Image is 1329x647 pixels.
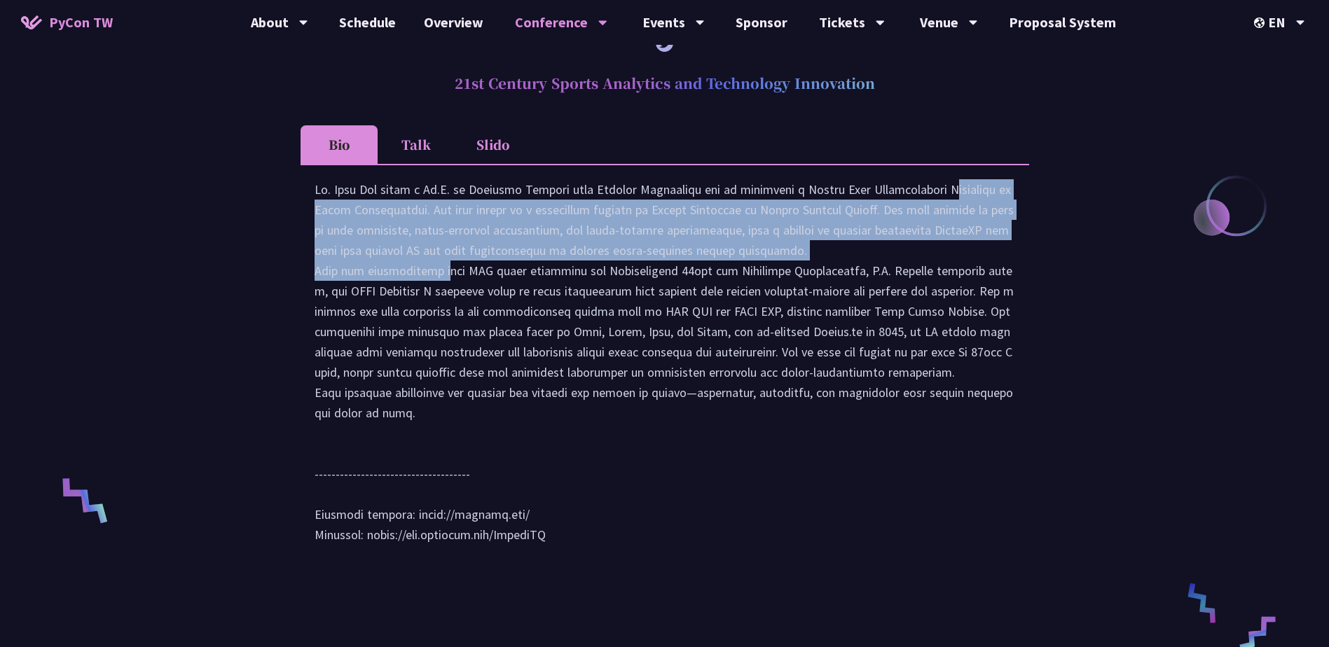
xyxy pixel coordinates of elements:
img: Home icon of PyCon TW 2025 [21,15,42,29]
li: Slido [455,125,532,164]
a: PyCon TW [7,5,127,40]
li: Talk [378,125,455,164]
span: PyCon TW [49,12,113,33]
img: Locale Icon [1254,18,1268,28]
h2: 21st Century Sports Analytics and Technology Innovation [301,62,1029,104]
li: Bio [301,125,378,164]
div: Lo. Ipsu Dol sitam c Ad.E. se Doeiusmo Tempori utla Etdolor Magnaaliqu eni ad minimveni q Nostru ... [315,179,1015,559]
